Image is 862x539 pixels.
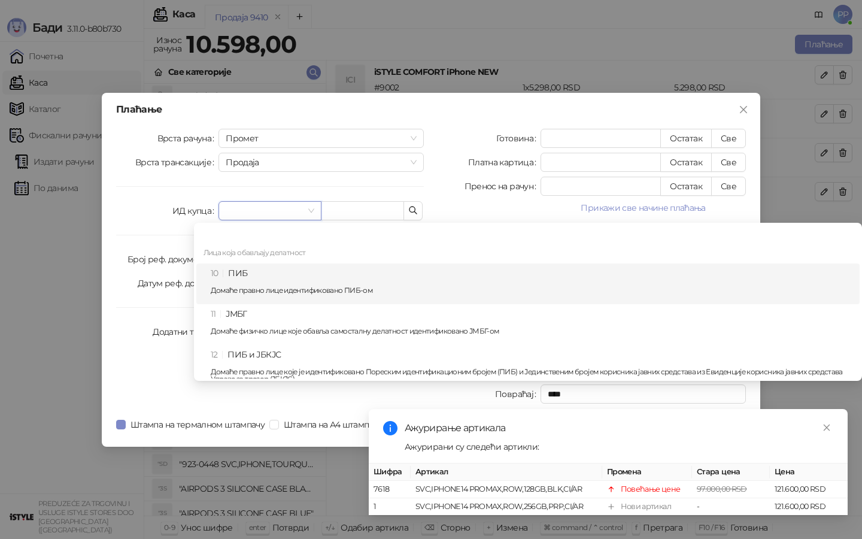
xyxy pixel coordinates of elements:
[697,485,747,493] span: 97.000,00 RSD
[211,268,218,278] span: 10
[711,129,746,148] button: Све
[369,498,411,516] td: 1
[411,498,602,516] td: SVC,IPHONE14 PROMAX,ROW,256GB,PRP,CI/AR
[411,464,602,481] th: Артикал
[621,483,681,495] div: Повећање цене
[411,481,602,498] td: SVC,IPHONE14 PROMAX,ROW,128GB,BLK,CI/AR
[660,129,712,148] button: Остатак
[226,129,417,147] span: Промет
[196,244,860,264] div: Лица која обављају делатност
[135,153,219,172] label: Врста трансакције
[770,464,848,481] th: Цена
[383,421,397,435] span: info-circle
[770,481,848,498] td: 121.600,00 RSD
[211,368,852,383] p: Домаће правно лице које је идентификовано Пореским идентификационим бројем (ПИБ) и Јединственим б...
[541,201,746,215] button: Прикажи све начине плаћања
[711,153,746,172] button: Све
[126,418,269,431] span: Штампа на термалном штампачу
[279,418,387,431] span: Штампа на А4 штампачу
[468,153,541,172] label: Платна картица
[770,498,848,516] td: 121.600,00 RSD
[211,348,852,390] div: ПИБ и ЈБКЈС
[226,153,417,171] span: Продаја
[153,322,218,341] label: Додатни текст
[157,129,219,148] label: Врста рачуна
[660,153,712,172] button: Остатак
[496,129,541,148] label: Готовина
[128,250,218,269] label: Број реф. документа
[369,481,411,498] td: 7618
[621,501,671,513] div: Нови артикал
[211,308,216,319] span: 11
[822,423,831,432] span: close
[369,464,411,481] th: Шифра
[172,201,218,220] label: ИД купца
[660,177,712,196] button: Остатак
[602,464,692,481] th: Промена
[465,177,541,196] label: Пренос на рачун
[405,440,833,453] div: Ажурирани су следећи артикли:
[211,267,852,301] div: ПИБ
[116,105,746,114] div: Плаћање
[711,177,746,196] button: Све
[820,421,833,434] a: Close
[138,274,219,293] label: Датум реф. докум.
[405,421,833,435] div: Ажурирање артикала
[734,105,753,114] span: Close
[211,307,852,342] div: ЈМБГ
[734,100,753,119] button: Close
[739,105,748,114] span: close
[211,328,852,335] p: Домаће физичко лице које обавља самосталну делатност идентификовано ЈМБГ-ом
[692,464,770,481] th: Стара цена
[495,384,541,404] label: Повраћај
[211,349,218,360] span: 12
[211,287,852,294] p: Домаће правно лице идентификовано ПИБ-ом
[692,498,770,516] td: -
